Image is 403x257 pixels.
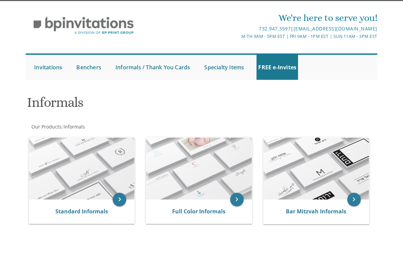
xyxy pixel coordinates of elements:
a: keyboard_arrow_right [113,193,126,206]
a: Benchers [75,55,103,80]
a: Informals [63,123,85,130]
img: Bar Mitzvah Informals [264,138,369,199]
a: keyboard_arrow_right [230,193,244,206]
img: BP Invitation Loft [26,11,141,40]
a: Informals / Thank You Cards [114,55,192,80]
h1: Informals [27,95,376,115]
a: [EMAIL_ADDRESS][DOMAIN_NAME] [294,25,377,32]
img: Standard Informals [29,138,134,199]
div: : [26,123,377,130]
img: Full Color Informals [146,138,251,199]
a: Invitations [32,55,64,80]
a: Standard Informals [55,208,108,215]
a: 732.947.3597 [259,25,291,32]
div: M-Th 9am - 5pm EST | Fri 9am - 1pm EST | Sun 11am - 3pm EST [143,33,377,40]
div: | [143,25,377,33]
a: Specialty Items [203,55,246,80]
a: FREE e-Invites [257,55,298,80]
a: Bar Mitzvah Informals [286,208,346,215]
a: Full Color Informals [172,208,225,215]
a: keyboard_arrow_right [347,193,361,206]
a: Our Products [31,123,61,130]
div: We're here to serve you! [143,11,377,25]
